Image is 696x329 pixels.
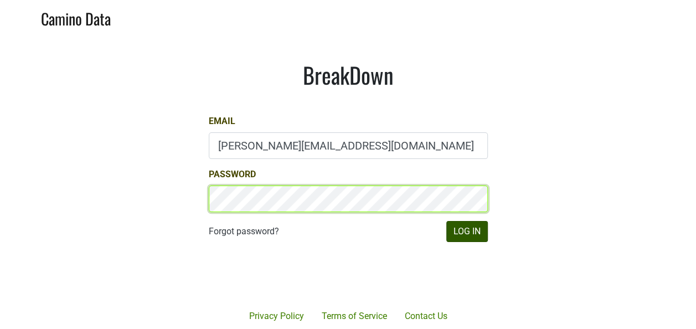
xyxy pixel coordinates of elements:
label: Email [209,115,235,128]
a: Contact Us [396,305,456,327]
a: Terms of Service [313,305,396,327]
a: Camino Data [41,4,111,30]
label: Password [209,168,256,181]
button: Log In [446,221,488,242]
a: Forgot password? [209,225,279,238]
h1: BreakDown [209,61,488,88]
a: Privacy Policy [240,305,313,327]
